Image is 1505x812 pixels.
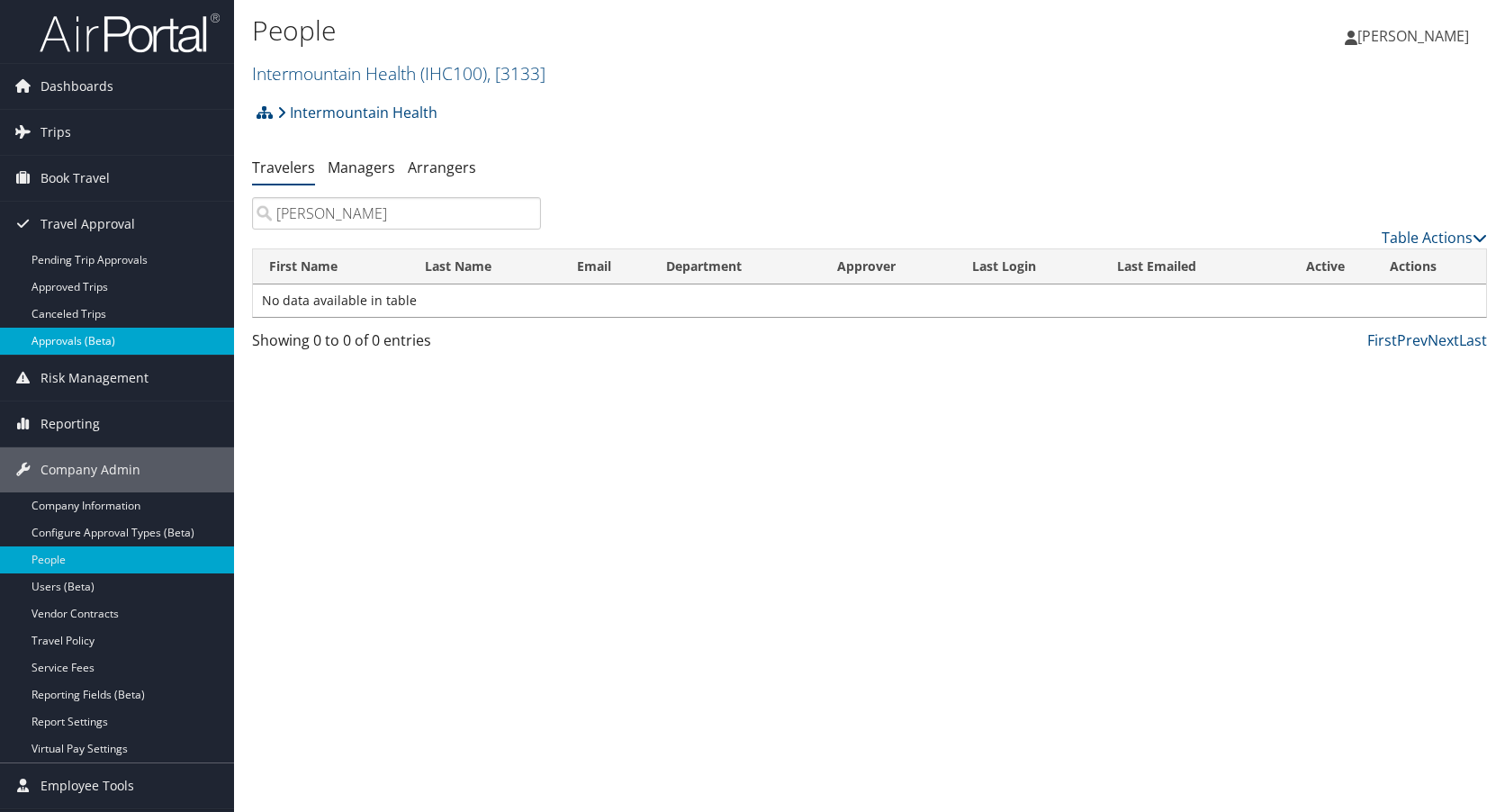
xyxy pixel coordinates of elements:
th: First Name: activate to sort column ascending [253,249,409,284]
span: , [ 3133 ] [487,61,545,86]
div: Showing 0 to 0 of 0 entries [252,329,541,360]
span: Travel Approval [41,202,135,247]
input: Search [252,197,541,230]
th: Actions [1374,249,1486,284]
a: [PERSON_NAME] [1345,9,1487,63]
th: Approver [821,249,956,284]
span: Risk Management [41,356,149,401]
a: Last [1459,330,1487,350]
span: Employee Tools [41,763,134,808]
a: Travelers [252,158,315,177]
span: Company Admin [41,447,140,492]
a: Managers [328,158,395,177]
span: Trips [41,110,71,155]
a: First [1367,330,1397,350]
th: Last Login: activate to sort column ascending [956,249,1101,284]
h1: People [252,12,1076,50]
th: Email: activate to sort column ascending [561,249,650,284]
a: Table Actions [1382,228,1487,248]
a: Intermountain Health [277,95,437,131]
a: Prev [1397,330,1428,350]
td: No data available in table [253,284,1486,317]
th: Last Emailed: activate to sort column ascending [1101,249,1276,284]
span: Reporting [41,401,100,447]
a: Arrangers [408,158,476,177]
span: Book Travel [41,156,110,201]
span: [PERSON_NAME] [1357,26,1469,46]
th: Last Name: activate to sort column descending [409,249,561,284]
th: Department: activate to sort column ascending [650,249,821,284]
a: Intermountain Health [252,61,545,86]
span: Dashboards [41,64,113,109]
span: ( IHC100 ) [420,61,487,86]
a: Next [1428,330,1459,350]
th: Active: activate to sort column ascending [1276,249,1374,284]
img: airportal-logo.png [40,12,220,54]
